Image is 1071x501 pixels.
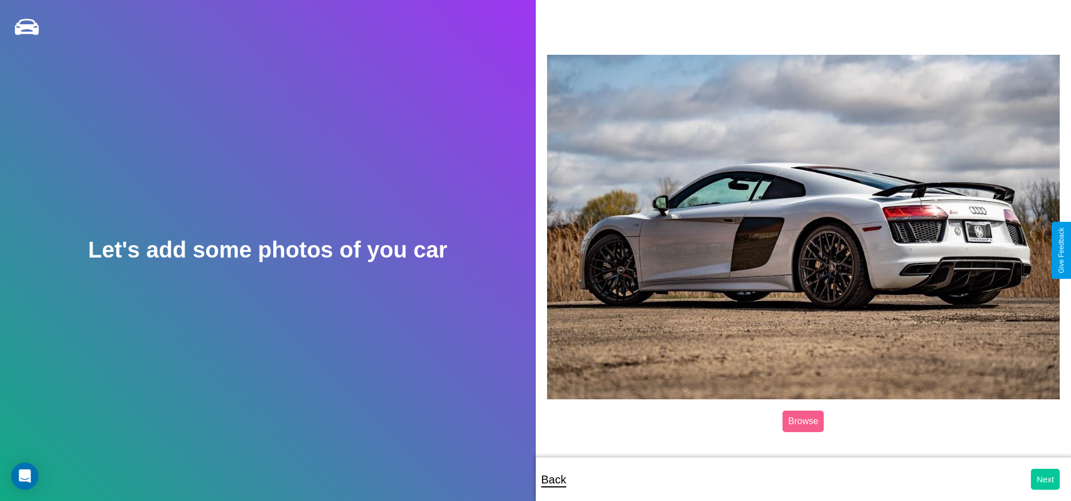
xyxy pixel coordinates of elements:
button: Next [1031,469,1060,490]
img: posted [547,55,1060,399]
div: Open Intercom Messenger [11,463,38,490]
label: Browse [783,411,824,432]
p: Back [541,469,566,490]
div: Give Feedback [1057,228,1065,273]
h2: Let's add some photos of you car [88,237,447,263]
